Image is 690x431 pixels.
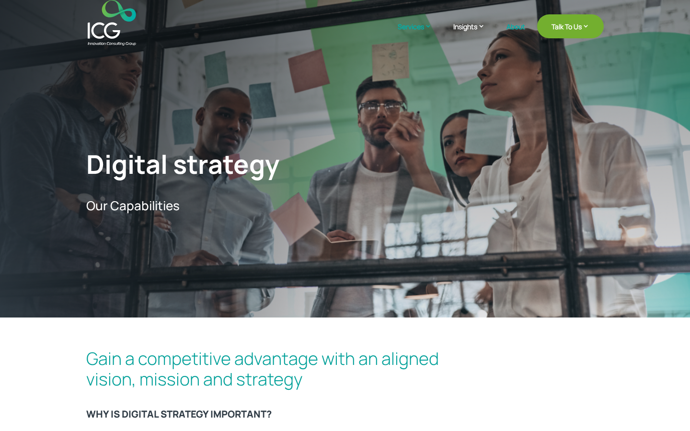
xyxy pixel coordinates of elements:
[86,198,385,213] p: Our Capabilities
[86,148,385,184] h1: Digital strategy
[537,14,604,38] a: Talk To Us
[453,22,494,45] a: Insights
[526,328,690,431] iframe: Chat Widget
[86,348,604,394] h2: Gain a competitive advantage with an aligned vision, mission and strategy
[86,408,604,425] h3: WHY IS DIGITAL STRATEGY IMPORTANT?
[506,23,525,45] a: About
[398,22,441,45] a: Services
